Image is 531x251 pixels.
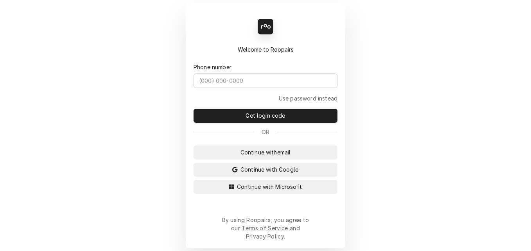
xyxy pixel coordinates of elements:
[194,45,337,54] div: Welcome to Roopairs
[279,94,337,102] a: Go to Phone and password form
[194,128,337,136] div: Or
[222,216,309,240] div: By using Roopairs, you agree to our and .
[244,111,287,120] span: Get login code
[194,109,337,123] button: Get login code
[194,180,337,194] button: Continue with Microsoft
[194,163,337,177] button: Continue with Google
[239,165,300,174] span: Continue with Google
[194,145,337,160] button: Continue withemail
[242,225,288,231] a: Terms of Service
[235,183,303,191] span: Continue with Microsoft
[194,63,231,71] label: Phone number
[246,233,284,240] a: Privacy Policy
[239,148,292,156] span: Continue with email
[194,74,337,88] input: (000) 000-0000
